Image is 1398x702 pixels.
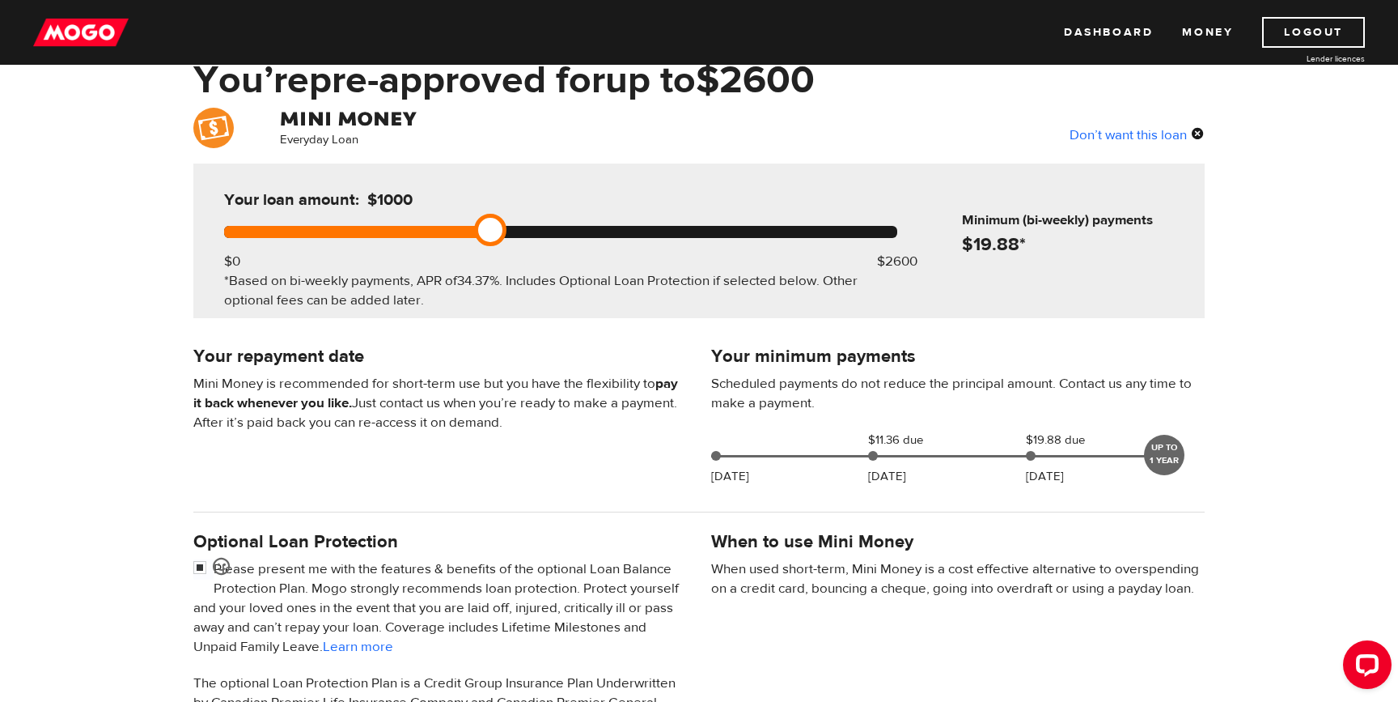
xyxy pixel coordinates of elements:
a: Money [1182,17,1233,48]
a: Learn more [323,638,393,656]
h4: Your repayment date [193,345,687,368]
a: Lender licences [1243,53,1365,65]
h6: Minimum (bi-weekly) payments [962,211,1198,230]
h1: You’re pre-approved for up to [193,59,1205,101]
h4: $ [962,233,1198,256]
p: Scheduled payments do not reduce the principal amount. Contact us any time to make a payment. [711,374,1205,413]
span: $2600 [696,56,815,104]
a: Dashboard [1064,17,1153,48]
p: Mini Money is recommended for short-term use but you have the flexibility to Just contact us when... [193,374,687,432]
img: mogo_logo-11ee424be714fa7cbb0f0f49df9e16ec.png [33,17,129,48]
span: 34.37% [457,272,499,290]
h4: Optional Loan Protection [193,530,687,553]
span: $19.88 due [1026,431,1107,450]
h4: When to use Mini Money [711,530,913,553]
div: $0 [224,252,240,271]
span: $11.36 due [868,431,949,450]
p: When used short-term, Mini Money is a cost effective alternative to overspending on a credit card... [711,559,1205,598]
span: $1000 [367,189,413,210]
div: $2600 [877,252,917,271]
a: Logout [1262,17,1365,48]
p: Please present me with the features & benefits of the optional Loan Balance Protection Plan. Mogo... [193,559,687,657]
input: <span class="smiley-face happy"></span> [193,559,214,580]
iframe: LiveChat chat widget [1330,634,1398,702]
p: [DATE] [1026,467,1064,487]
h5: Your loan amount: [224,190,554,210]
p: [DATE] [711,467,749,487]
p: [DATE] [868,467,906,487]
h4: Your minimum payments [711,345,1205,368]
b: pay it back whenever you like. [193,375,678,412]
span: 19.88 [973,232,1019,256]
div: *Based on bi-weekly payments, APR of . Includes Optional Loan Protection if selected below. Other... [224,271,897,310]
div: Don’t want this loan [1070,124,1205,145]
div: UP TO 1 YEAR [1144,435,1184,475]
